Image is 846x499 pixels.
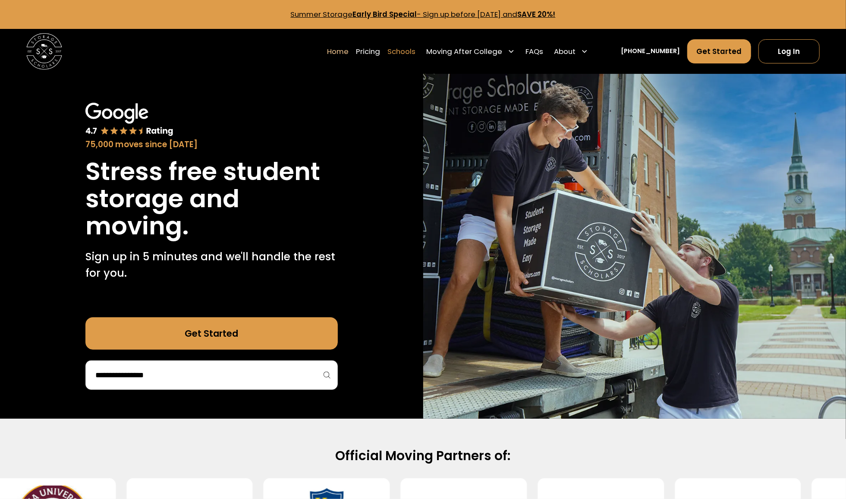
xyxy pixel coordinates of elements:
h1: Stress free student storage and moving. [85,158,338,240]
a: Home [327,39,349,64]
div: 75,000 moves since [DATE] [85,139,338,151]
div: Moving After College [423,39,519,64]
a: Summer StorageEarly Bird Special- Sign up before [DATE] andSAVE 20%! [291,9,556,19]
a: [PHONE_NUMBER] [621,47,680,56]
a: Get Started [85,317,338,350]
img: Google 4.7 star rating [85,103,174,136]
p: Sign up in 5 minutes and we'll handle the rest for you. [85,249,338,281]
strong: SAVE 20%! [518,9,556,19]
div: About [550,39,592,64]
strong: Early Bird Special [353,9,417,19]
h2: Official Moving Partners of: [135,448,712,464]
a: Schools [387,39,415,64]
div: Moving After College [426,46,502,57]
a: Pricing [356,39,380,64]
div: About [554,46,576,57]
a: FAQs [525,39,543,64]
a: Get Started [687,39,752,63]
img: Storage Scholars main logo [26,33,63,69]
a: Log In [758,39,820,63]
